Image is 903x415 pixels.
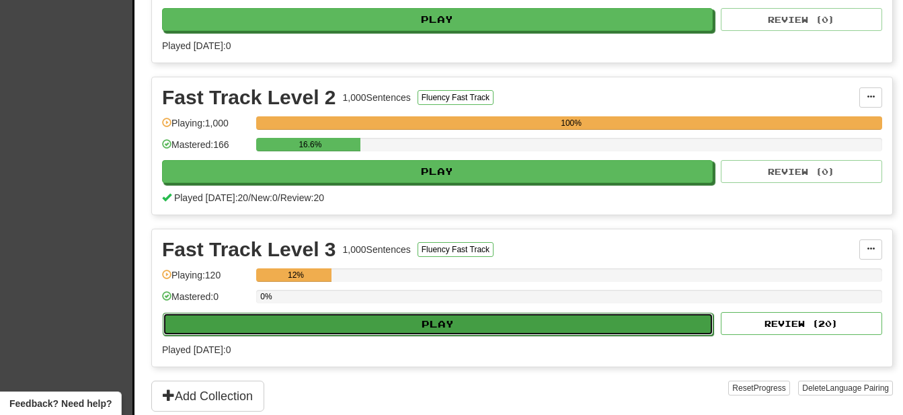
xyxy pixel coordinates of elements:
div: Mastered: 0 [162,290,249,312]
span: Review: 20 [280,192,324,203]
button: Play [162,160,713,183]
div: Fast Track Level 2 [162,87,336,108]
span: Played [DATE]: 0 [162,344,231,355]
div: 1,000 Sentences [343,91,411,104]
span: Language Pairing [826,383,889,393]
div: Fast Track Level 3 [162,239,336,260]
div: Playing: 120 [162,268,249,291]
div: Mastered: 166 [162,138,249,160]
span: Played [DATE]: 20 [174,192,248,203]
div: Playing: 1,000 [162,116,249,139]
span: Progress [754,383,786,393]
button: Play [162,8,713,31]
button: Fluency Fast Track [418,242,494,257]
button: Play [163,313,713,336]
button: Add Collection [151,381,264,412]
div: 100% [260,116,882,130]
span: / [278,192,280,203]
button: Review (0) [721,160,882,183]
span: Open feedback widget [9,397,112,410]
button: Review (0) [721,8,882,31]
span: New: 0 [251,192,278,203]
button: Fluency Fast Track [418,90,494,105]
div: 12% [260,268,331,282]
button: DeleteLanguage Pairing [798,381,893,395]
div: 1,000 Sentences [343,243,411,256]
button: Review (20) [721,312,882,335]
span: / [248,192,251,203]
button: ResetProgress [728,381,789,395]
div: 16.6% [260,138,360,151]
span: Played [DATE]: 0 [162,40,231,51]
